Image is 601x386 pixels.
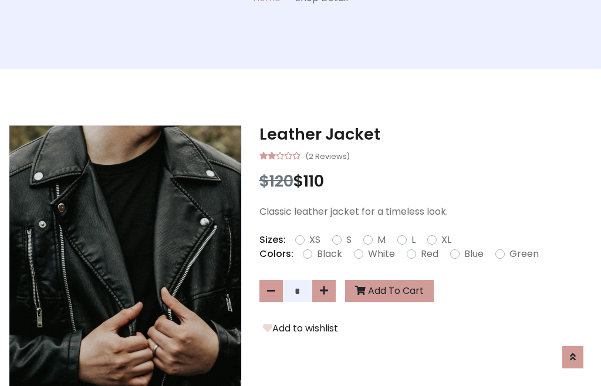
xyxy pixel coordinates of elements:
h3: $ [259,172,592,191]
p: Sizes: [259,233,286,247]
label: Red [421,247,438,261]
label: M [377,233,386,247]
label: Blue [464,247,484,261]
p: Colors: [259,247,293,261]
button: Add To Cart [345,280,434,302]
label: Green [509,247,539,261]
label: XL [441,233,451,247]
label: Black [317,247,342,261]
label: XS [309,233,320,247]
p: Classic leather jacket for a timeless look. [259,205,592,219]
span: 110 [303,170,324,192]
label: White [368,247,395,261]
label: S [346,233,352,247]
h3: Leather Jacket [259,125,592,144]
button: Add to wishlist [259,321,342,336]
label: L [411,233,416,247]
small: (2 Reviews) [305,148,350,162]
span: $120 [259,170,293,192]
